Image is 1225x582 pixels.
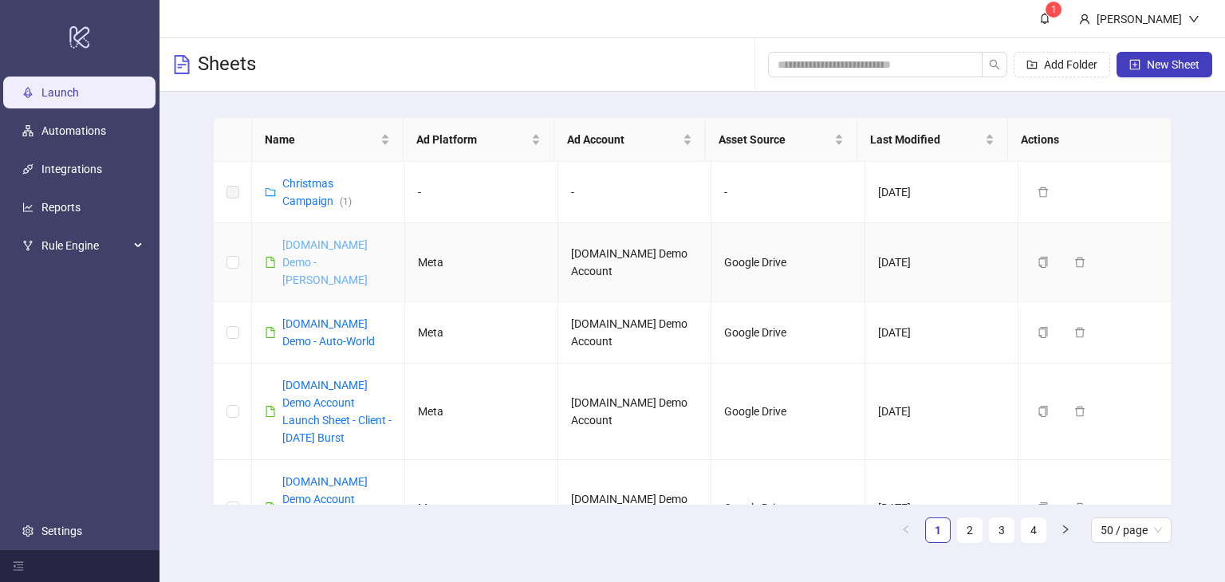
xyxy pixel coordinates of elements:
span: bell [1039,13,1050,24]
a: [DOMAIN_NAME] Demo - Auto-World [282,317,375,348]
th: Ad Platform [404,118,555,162]
span: Rule Engine [41,230,129,262]
span: delete [1038,187,1049,198]
span: plus-square [1129,59,1140,70]
span: 50 / page [1101,518,1162,542]
td: Meta [405,302,558,364]
span: down [1188,14,1199,25]
td: [DATE] [865,302,1018,364]
span: file [265,406,276,417]
span: left [901,525,911,534]
a: 2 [958,518,982,542]
span: file [265,502,276,513]
span: copy [1038,327,1049,338]
a: [DOMAIN_NAME] Demo Account Launch Sheet - Pixeltheory Demo [282,475,368,541]
td: [DOMAIN_NAME] Demo Account [558,364,711,460]
th: Ad Account [554,118,706,162]
td: Google Drive [711,460,865,556]
div: [PERSON_NAME] [1090,10,1188,28]
span: file [265,257,276,268]
span: folder-add [1026,59,1038,70]
li: 4 [1021,517,1046,543]
th: Asset Source [706,118,857,162]
td: Meta [405,364,558,460]
a: Christmas Campaign(1) [282,177,352,207]
a: 4 [1022,518,1046,542]
span: search [989,59,1000,70]
a: Settings [41,525,82,537]
td: - [711,162,865,223]
span: ( 1 ) [340,196,352,207]
td: Google Drive [711,302,865,364]
td: Meta [405,460,558,556]
li: 1 [925,517,951,543]
span: fork [22,240,33,251]
span: Asset Source [719,131,831,148]
span: copy [1038,406,1049,417]
td: [DATE] [865,460,1018,556]
span: Ad Platform [416,131,529,148]
li: 3 [989,517,1014,543]
span: delete [1074,406,1085,417]
span: copy [1038,257,1049,268]
a: 1 [926,518,950,542]
span: user [1079,14,1090,25]
h3: Sheets [198,52,256,77]
span: copy [1038,502,1049,513]
a: [DOMAIN_NAME] Demo - [PERSON_NAME] [282,238,368,286]
span: file-text [172,55,191,74]
td: [DOMAIN_NAME] Demo Account [558,460,711,556]
button: Add Folder [1014,52,1110,77]
td: - [558,162,711,223]
span: file [265,327,276,338]
span: Ad Account [567,131,679,148]
button: left [893,517,919,543]
a: 3 [990,518,1014,542]
td: [DATE] [865,223,1018,302]
td: Google Drive [711,364,865,460]
span: 1 [1051,4,1057,15]
a: Reports [41,201,81,214]
li: 2 [957,517,983,543]
span: delete [1074,257,1085,268]
span: delete [1074,327,1085,338]
button: New Sheet [1117,52,1212,77]
span: right [1061,525,1070,534]
li: Next Page [1053,517,1078,543]
sup: 1 [1046,2,1062,18]
td: [DOMAIN_NAME] Demo Account [558,223,711,302]
td: Meta [405,223,558,302]
th: Actions [1008,118,1160,162]
span: Last Modified [870,131,983,148]
span: folder [265,187,276,198]
span: delete [1074,502,1085,513]
span: Add Folder [1044,58,1097,71]
td: [DATE] [865,162,1018,223]
a: Automations [41,124,106,137]
a: Launch [41,86,79,99]
li: Previous Page [893,517,919,543]
span: menu-fold [13,560,24,572]
th: Name [252,118,404,162]
th: Last Modified [857,118,1009,162]
td: [DOMAIN_NAME] Demo Account [558,302,711,364]
a: Integrations [41,163,102,175]
span: New Sheet [1147,58,1199,71]
td: - [405,162,558,223]
button: right [1053,517,1078,543]
span: Name [265,131,377,148]
div: Page Size [1091,517,1172,543]
td: Google Drive [711,223,865,302]
td: [DATE] [865,364,1018,460]
a: [DOMAIN_NAME] Demo Account Launch Sheet - Client - [DATE] Burst [282,379,392,444]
